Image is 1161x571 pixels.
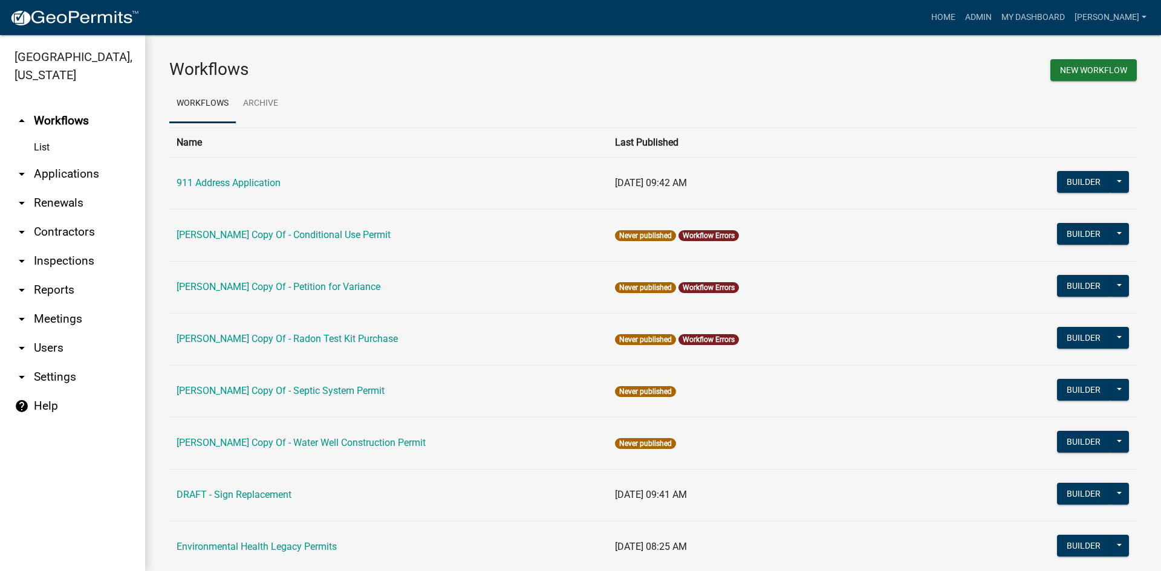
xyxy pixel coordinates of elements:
i: arrow_drop_down [15,167,29,181]
button: Builder [1057,223,1110,245]
a: DRAFT - Sign Replacement [177,489,291,500]
button: Builder [1057,171,1110,193]
a: Archive [236,85,285,123]
i: arrow_drop_up [15,114,29,128]
span: Never published [615,334,676,345]
h3: Workflows [169,59,644,80]
a: Environmental Health Legacy Permits [177,541,337,552]
a: Admin [960,6,997,29]
a: Workflow Errors [683,283,735,292]
button: Builder [1057,431,1110,453]
i: arrow_drop_down [15,225,29,239]
a: [PERSON_NAME] Copy Of - Septic System Permit [177,385,385,396]
i: arrow_drop_down [15,283,29,297]
a: Workflow Errors [683,335,735,344]
a: Home [926,6,960,29]
span: [DATE] 09:41 AM [615,489,687,500]
a: [PERSON_NAME] Copy Of - Radon Test Kit Purchase [177,333,398,344]
button: Builder [1057,275,1110,297]
span: Never published [615,282,676,293]
a: [PERSON_NAME] Copy Of - Petition for Variance [177,281,380,292]
i: arrow_drop_down [15,312,29,326]
button: Builder [1057,327,1110,349]
a: My Dashboard [997,6,1070,29]
button: Builder [1057,379,1110,401]
i: arrow_drop_down [15,254,29,268]
i: help [15,399,29,413]
button: New Workflow [1050,59,1137,81]
i: arrow_drop_down [15,370,29,384]
span: [DATE] 08:25 AM [615,541,687,552]
button: Builder [1057,483,1110,505]
a: [PERSON_NAME] Copy Of - Conditional Use Permit [177,229,391,240]
i: arrow_drop_down [15,341,29,355]
button: Builder [1057,535,1110,556]
th: Last Published [608,127,991,157]
a: 911 Address Application [177,177,281,189]
a: Workflows [169,85,236,123]
span: Never published [615,438,676,449]
i: arrow_drop_down [15,196,29,210]
a: [PERSON_NAME] [1070,6,1151,29]
span: [DATE] 09:42 AM [615,177,687,189]
a: [PERSON_NAME] Copy Of - Water Well Construction Permit [177,437,426,448]
span: Never published [615,230,676,241]
a: Workflow Errors [683,231,735,240]
span: Never published [615,386,676,397]
th: Name [169,127,608,157]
